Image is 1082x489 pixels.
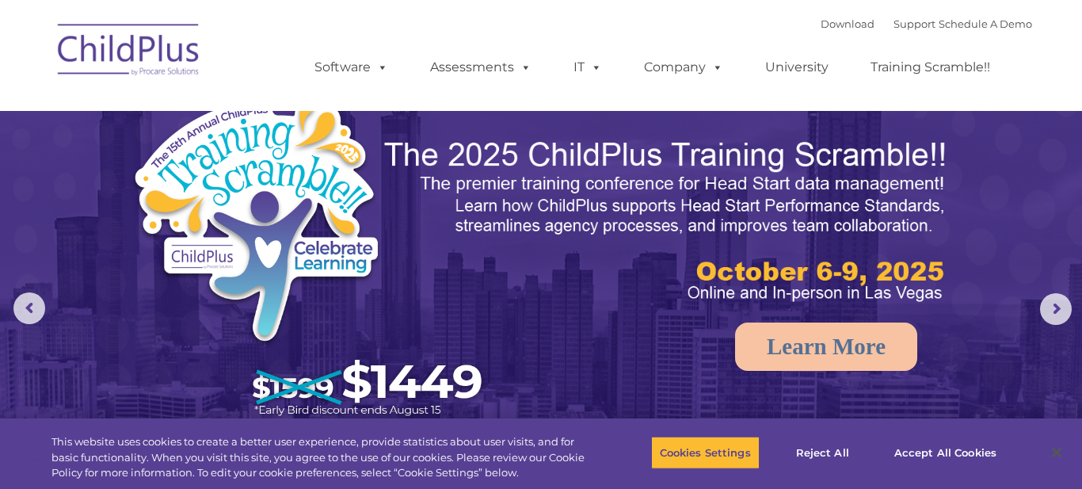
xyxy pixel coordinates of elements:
a: Learn More [735,323,917,371]
a: Training Scramble!! [855,52,1006,83]
a: Download [821,17,874,30]
a: University [749,52,844,83]
a: Software [299,52,404,83]
a: Schedule A Demo [939,17,1032,30]
button: Reject All [773,436,872,469]
button: Accept All Cookies [886,436,1005,469]
div: This website uses cookies to create a better user experience, provide statistics about user visit... [51,434,595,481]
font: | [821,17,1032,30]
a: IT [558,52,618,83]
a: Support [893,17,935,30]
button: Close [1039,435,1074,470]
button: Cookies Settings [651,436,760,469]
img: ChildPlus by Procare Solutions [50,13,208,92]
a: Assessments [414,52,547,83]
a: Company [628,52,739,83]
